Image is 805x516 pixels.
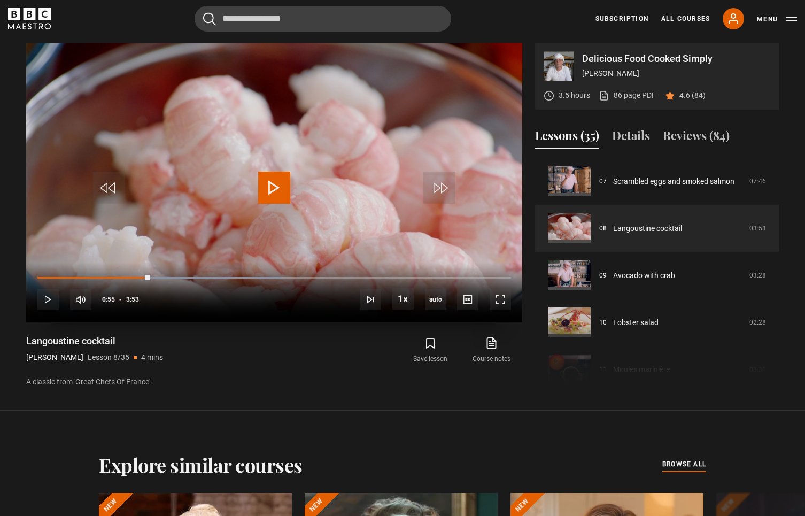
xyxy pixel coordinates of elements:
[662,459,706,471] a: browse all
[70,289,91,310] button: Mute
[203,12,216,26] button: Submit the search query
[757,14,797,25] button: Toggle navigation
[8,8,51,29] svg: BBC Maestro
[88,352,129,363] p: Lesson 8/35
[119,296,122,303] span: -
[26,43,522,322] video-js: Video Player
[613,270,675,281] a: Avocado with crab
[613,176,734,187] a: Scrambled eggs and smoked salmon
[400,335,461,366] button: Save lesson
[26,352,83,363] p: [PERSON_NAME]
[663,127,730,149] button: Reviews (84)
[37,277,511,279] div: Progress Bar
[679,90,706,101] p: 4.6 (84)
[37,289,59,310] button: Play
[595,14,648,24] a: Subscription
[612,127,650,149] button: Details
[613,317,659,328] a: Lobster salad
[461,335,522,366] a: Course notes
[559,90,590,101] p: 3.5 hours
[599,90,656,101] a: 86 page PDF
[582,68,770,79] p: [PERSON_NAME]
[457,289,478,310] button: Captions
[535,127,599,149] button: Lessons (35)
[662,459,706,469] span: browse all
[360,289,381,310] button: Next Lesson
[99,453,303,476] h2: Explore similar courses
[661,14,710,24] a: All Courses
[102,290,115,309] span: 0:55
[392,288,414,310] button: Playback Rate
[425,289,446,310] div: Current quality: 720p
[141,352,163,363] p: 4 mins
[195,6,451,32] input: Search
[613,223,682,234] a: Langoustine cocktail
[26,376,522,388] p: A classic from 'Great Chefs Of France'.
[582,54,770,64] p: Delicious Food Cooked Simply
[26,335,163,348] h1: Langoustine cocktail
[490,289,511,310] button: Fullscreen
[126,290,139,309] span: 3:53
[425,289,446,310] span: auto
